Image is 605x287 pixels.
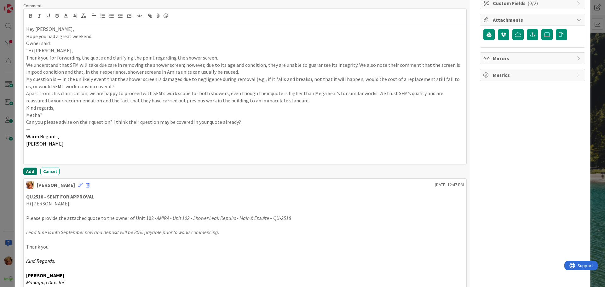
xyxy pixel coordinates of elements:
p: Hey [PERSON_NAME], [26,26,464,33]
strong: QU2518 - SENT FOR APPROVAL [26,193,94,200]
span: Metrics [493,71,573,79]
span: Support [13,1,29,9]
span: Comment [23,3,42,9]
span: [PERSON_NAME] [26,141,64,147]
button: Cancel [40,168,60,175]
p: Hi [PERSON_NAME], [26,200,464,207]
p: Please provide the attached quote to the owner of Unit 102 - [26,215,464,222]
p: "Hi [PERSON_NAME], [26,47,464,54]
p: Can you please advise on their question? I think their question may be covered in your quote alre... [26,118,464,126]
strong: [PERSON_NAME] [26,272,64,278]
p: My question is — in the unlikely event that the shower screen is damaged due to negligence during... [26,76,464,90]
button: Add [23,168,37,175]
p: Apart from this clarification, we are happy to proceed with SFM’s work scope for both showers, ev... [26,90,464,104]
p: Metha" [26,112,464,119]
span: [DATE] 12:47 PM [435,181,464,188]
em: AMIRA - Unit 102 - Shower Leak Repairs - Main & Ensuite – QU-2518 [157,215,291,221]
span: Mirrors [493,55,573,62]
em: Managing Director [26,279,64,285]
p: We understand that SFM will take due care in removing the shower screen; however, due to its age ... [26,61,464,76]
p: -- [26,126,464,133]
span: Warm Regards, [26,133,59,140]
span: Attachments [493,16,573,24]
img: KD [26,181,34,189]
em: Lead time is into September now and deposit will be 80% payable prior to works commencing. [26,229,219,235]
p: Owner said: [26,40,464,47]
div: [PERSON_NAME] [37,181,75,189]
p: Hope you had a great weekend. [26,33,464,40]
p: Thank you for forwarding the quote and clarifying the point regarding the shower screen. [26,54,464,61]
em: Kind Regards, [26,258,55,264]
p: Kind regards, [26,104,464,112]
p: Thank you. [26,243,464,250]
